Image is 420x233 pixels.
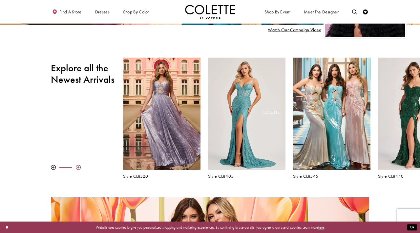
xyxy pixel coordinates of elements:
a: Find a store [51,5,83,19]
div: Colette by Daphne Style No. CL8405 [204,54,289,182]
h2: Explore all the Newest Arrivals [51,63,115,85]
a: Visit Colette by Daphne Style No. CL8545 Page [293,58,370,170]
div: Colette by Daphne Style No. CL8520 [119,54,204,182]
span: Shop by color [123,9,149,14]
span: Meet the designer [304,9,339,14]
span: Shop By Event [263,5,291,19]
span: Dresses [95,9,110,14]
p: Website uses cookies to give you personalized shopping and marketing experiences. By continuing t... [36,224,384,230]
img: Colette by Daphne [185,5,235,19]
span: Shop By Event [264,9,290,14]
a: Check Wishlist [362,5,369,19]
div: Colette by Daphne Style No. CL8545 [289,54,374,182]
button: Close Dialog [3,223,11,232]
a: Meet the designer [303,5,340,19]
button: Submit Dialog [407,224,417,230]
a: Style CL8545 [293,174,370,179]
a: Style CL8405 [208,174,285,179]
span: Shop by color [122,5,150,19]
a: Visit Colette by Daphne Style No. CL8520 Page [123,58,200,170]
a: Toggle search [351,5,358,19]
span: Dresses [94,5,111,19]
span: Find a store [59,9,82,14]
a: Visit Home Page [185,5,235,19]
a: here [318,225,324,229]
a: Visit Colette by Daphne Style No. CL8405 Page [208,58,285,170]
a: Style CL8520 [123,174,200,179]
span: Play Slide #15 Video [268,27,321,32]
